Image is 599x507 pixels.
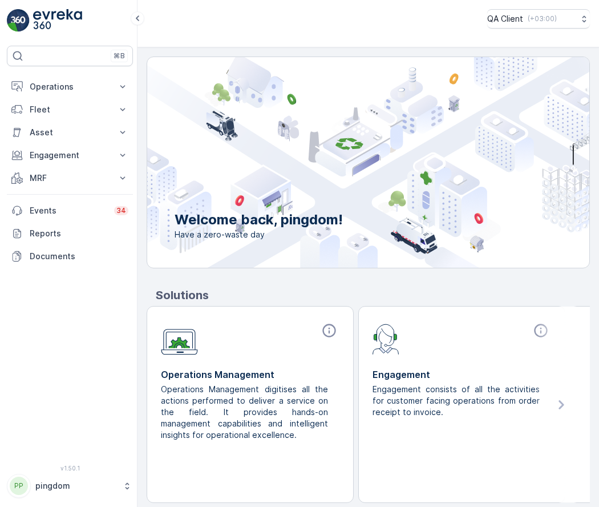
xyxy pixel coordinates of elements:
p: ( +03:00 ) [528,14,557,23]
p: pingdom [35,480,117,492]
img: module-icon [373,323,399,355]
img: logo [7,9,30,32]
p: Solutions [156,287,590,304]
p: Reports [30,228,128,239]
button: Asset [7,121,133,144]
p: 34 [116,206,126,215]
a: Documents [7,245,133,268]
p: Operations Management [161,368,339,381]
p: Engagement [30,150,110,161]
p: Operations Management digitises all the actions performed to deliver a service on the field. It p... [161,384,330,441]
p: Welcome back, pingdom! [175,211,343,229]
p: ⌘B [114,51,125,61]
button: Fleet [7,98,133,121]
button: Operations [7,75,133,98]
p: Engagement [373,368,551,381]
p: Asset [30,127,110,138]
button: Engagement [7,144,133,167]
p: Documents [30,251,128,262]
span: Have a zero-waste day [175,229,343,240]
button: PPpingdom [7,474,133,498]
img: module-icon [161,323,198,355]
p: QA Client [487,13,523,25]
span: v 1.50.1 [7,465,133,472]
div: PP [10,477,28,495]
p: Events [30,205,107,216]
button: MRF [7,167,133,190]
p: Engagement consists of all the activities for customer facing operations from order receipt to in... [373,384,542,418]
button: QA Client(+03:00) [487,9,590,29]
p: Fleet [30,104,110,115]
img: logo_light-DOdMpM7g.png [33,9,82,32]
p: Operations [30,81,110,92]
a: Events34 [7,199,133,222]
a: Reports [7,222,133,245]
img: city illustration [96,57,589,268]
p: MRF [30,172,110,184]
